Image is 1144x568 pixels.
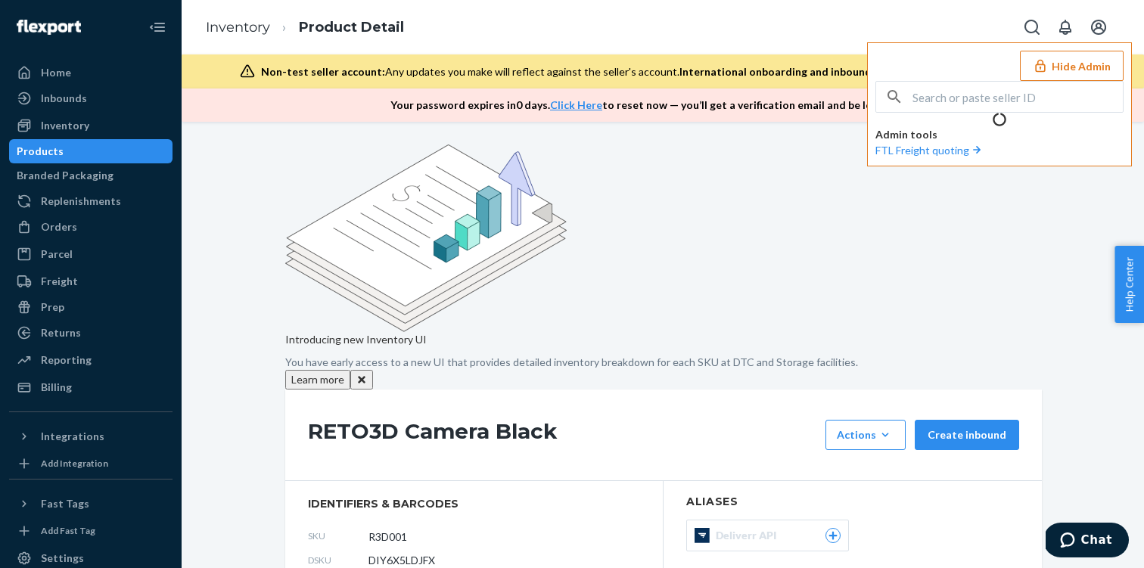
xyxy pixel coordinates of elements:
[41,65,71,80] div: Home
[1114,246,1144,323] button: Help Center
[285,144,567,332] img: new-reports-banner-icon.82668bd98b6a51aee86340f2a7b77ae3.png
[9,424,173,449] button: Integrations
[716,528,782,543] span: Deliverr API
[912,82,1123,112] input: Search or paste seller ID
[9,522,173,540] a: Add Fast Tag
[350,370,373,390] button: Close
[41,352,92,368] div: Reporting
[875,144,984,157] a: FTL Freight quoting
[17,144,64,159] div: Products
[41,380,72,395] div: Billing
[9,269,173,293] a: Freight
[41,496,89,511] div: Fast Tags
[41,325,81,340] div: Returns
[206,19,270,36] a: Inventory
[299,19,404,36] a: Product Detail
[261,64,1071,79] div: Any updates you make will reflect against the seller's account.
[390,98,920,113] p: Your password expires in 0 days . to reset now — you’ll get a verification email and be logged out.
[9,189,173,213] a: Replenishments
[41,91,87,106] div: Inbounds
[825,420,906,450] button: Actions
[686,520,849,551] button: Deliverr API
[368,553,435,568] span: DIY6X5LDJFX
[9,86,173,110] a: Inbounds
[17,20,81,35] img: Flexport logo
[41,247,73,262] div: Parcel
[9,61,173,85] a: Home
[9,492,173,516] button: Fast Tags
[285,332,1040,347] p: Introducing new Inventory UI
[550,98,602,111] a: Click Here
[9,321,173,345] a: Returns
[41,551,84,566] div: Settings
[9,295,173,319] a: Prep
[41,219,77,234] div: Orders
[9,375,173,399] a: Billing
[9,163,173,188] a: Branded Packaging
[9,139,173,163] a: Products
[9,348,173,372] a: Reporting
[1020,51,1124,81] button: Hide Admin
[41,524,95,537] div: Add Fast Tag
[285,370,350,390] button: Learn more
[686,496,1019,507] h2: Aliases
[17,168,113,183] div: Branded Packaging
[308,420,818,450] h1: RETO3D Camera Black
[41,118,89,133] div: Inventory
[308,496,640,511] span: identifiers & barcodes
[41,429,104,444] div: Integrations
[285,355,1040,370] p: You have early access to a new UI that provides detailed inventory breakdown for each SKU at DTC ...
[679,65,1071,78] span: International onboarding and inbounding may not work during impersonation.
[1083,12,1114,42] button: Open account menu
[41,274,78,289] div: Freight
[9,242,173,266] a: Parcel
[261,65,385,78] span: Non-test seller account:
[194,5,416,50] ol: breadcrumbs
[308,554,368,566] span: DSKU
[142,12,173,42] button: Close Navigation
[1017,12,1047,42] button: Open Search Box
[915,420,1019,450] button: Create inbound
[875,127,1124,142] p: Admin tools
[9,113,173,138] a: Inventory
[9,455,173,473] a: Add Integration
[41,457,108,470] div: Add Integration
[41,300,64,315] div: Prep
[308,529,368,542] span: SKU
[9,215,173,239] a: Orders
[837,427,894,442] div: Actions
[1046,523,1129,560] iframe: Opens a widget where you can chat to one of our agents
[1050,12,1080,42] button: Open notifications
[41,194,121,209] div: Replenishments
